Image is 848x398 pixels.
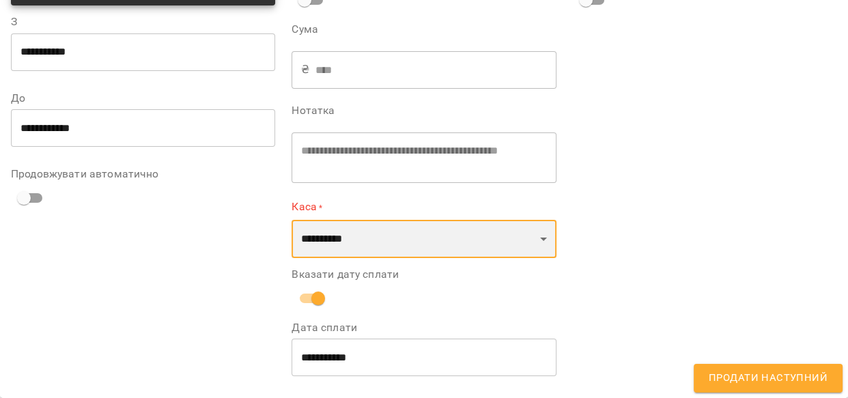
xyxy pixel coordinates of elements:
[292,199,556,215] label: Каса
[301,61,309,78] p: ₴
[11,93,275,104] label: До
[709,369,828,387] span: Продати наступний
[292,24,556,35] label: Сума
[11,169,275,180] label: Продовжувати автоматично
[694,364,843,393] button: Продати наступний
[292,322,556,333] label: Дата сплати
[11,16,275,27] label: З
[292,105,556,116] label: Нотатка
[292,269,556,280] label: Вказати дату сплати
